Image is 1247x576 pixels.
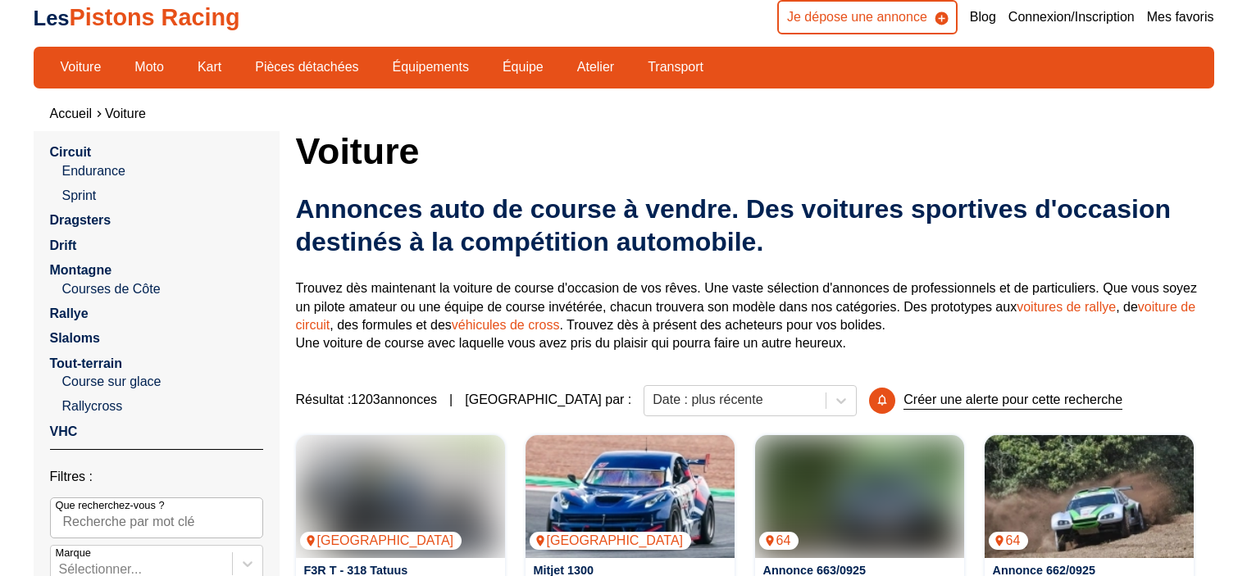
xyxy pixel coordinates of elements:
p: Créer une alerte pour cette recherche [903,391,1122,410]
a: Drift [50,238,77,252]
a: Rallye [50,306,89,320]
a: Équipements [382,53,480,81]
a: Annonce 662/092564 [985,435,1194,558]
p: 64 [989,532,1029,550]
span: | [449,391,453,409]
a: Transport [637,53,714,81]
a: VHC [50,424,78,438]
p: [GEOGRAPHIC_DATA] [530,532,692,550]
a: LesPistons Racing [34,4,240,30]
p: [GEOGRAPHIC_DATA] [300,532,462,550]
a: Blog [970,8,996,26]
p: Marque [56,546,91,560]
a: Course sur glace [62,373,263,391]
a: Tout-terrain [50,356,123,370]
a: Voiture [50,53,112,81]
p: [GEOGRAPHIC_DATA] par : [465,391,631,409]
a: Kart [187,53,232,81]
a: Annonce 663/092564 [755,435,964,558]
a: Circuit [50,145,92,159]
a: Sprint [62,187,263,205]
span: Les [34,7,70,29]
a: Mitjet 1300[GEOGRAPHIC_DATA] [526,435,735,558]
h2: Annonces auto de course à vendre. Des voitures sportives d'occasion destinés à la compétition aut... [296,193,1214,258]
p: Trouvez dès maintenant la voiture de course d'occasion de vos rêves. Une vaste sélection d'annonc... [296,279,1214,353]
p: Filtres : [50,468,263,486]
a: Équipe [492,53,554,81]
h1: Voiture [296,131,1214,170]
a: Moto [124,53,175,81]
a: Connexion/Inscription [1008,8,1135,26]
a: Dragsters [50,213,112,227]
a: Courses de Côte [62,280,263,298]
p: Que recherchez-vous ? [56,498,165,513]
img: F3R T - 318 Tatuus [296,435,505,558]
a: Slaloms [50,331,100,345]
input: Que recherchez-vous ? [50,497,263,538]
a: Atelier [567,53,625,81]
a: voitures de rallye [1017,300,1116,314]
a: Rallycross [62,397,263,415]
a: véhicules de cross [452,318,560,332]
a: F3R T - 318 Tatuus[GEOGRAPHIC_DATA] [296,435,505,558]
a: Endurance [62,162,263,180]
p: 64 [759,532,799,550]
img: Annonce 663/0925 [755,435,964,558]
a: Mes favoris [1147,8,1214,26]
a: Montagne [50,263,112,277]
a: Voiture [105,107,146,120]
a: Pièces détachées [244,53,369,81]
span: Résultat : 1203 annonces [296,391,438,409]
img: Annonce 662/0925 [985,435,1194,558]
img: Mitjet 1300 [526,435,735,558]
a: Accueil [50,107,93,120]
